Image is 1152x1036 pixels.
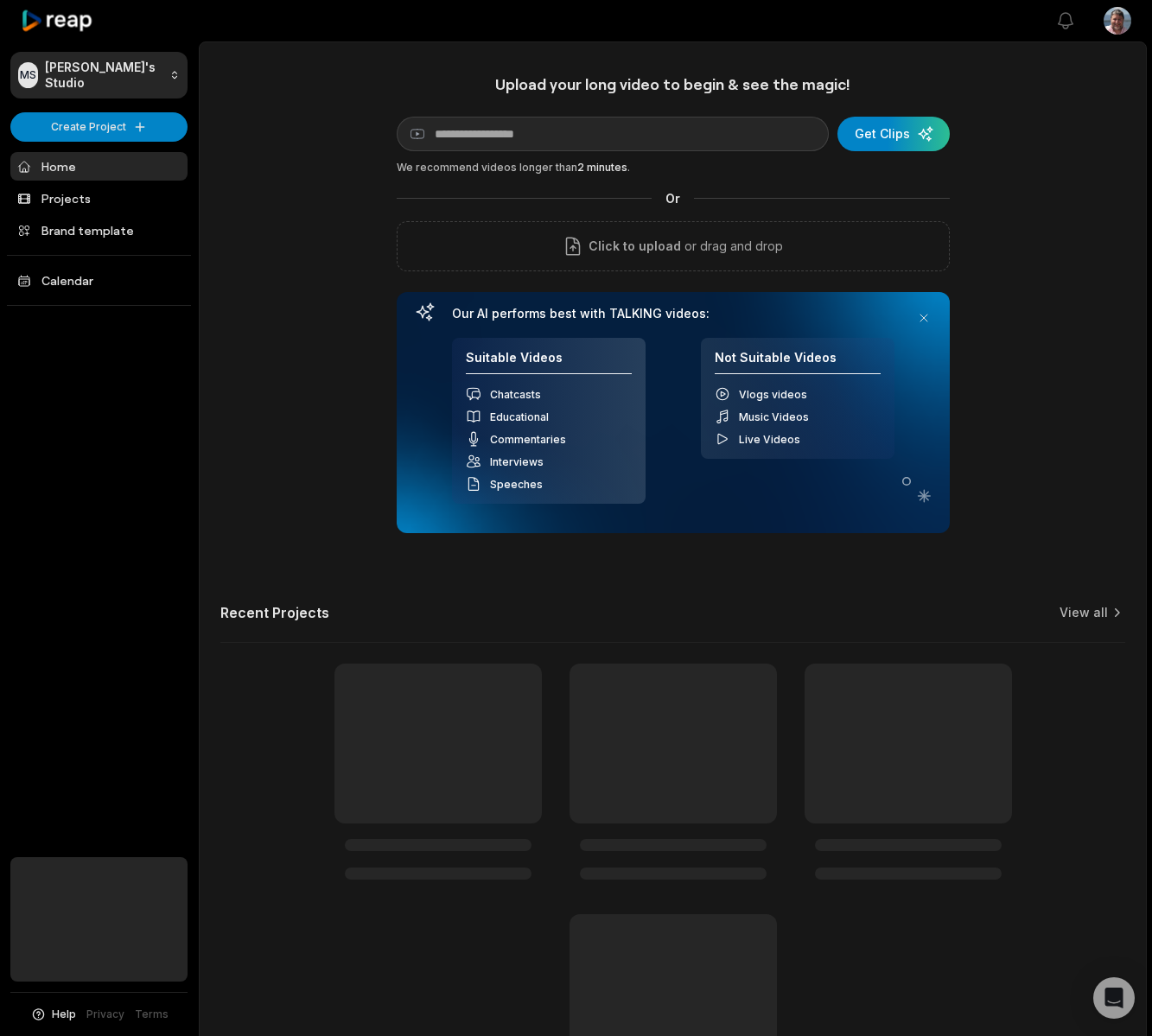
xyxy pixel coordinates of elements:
button: Get Clips [837,117,950,151]
span: Chatcasts [490,388,541,401]
span: Speeches [490,478,543,491]
span: Music Videos [739,410,809,423]
button: Create Project [10,112,188,142]
a: Projects [10,184,188,213]
h2: Recent Projects [220,604,329,621]
h1: Upload your long video to begin & see the magic! [397,74,950,94]
span: Help [52,1007,76,1022]
span: Commentaries [490,433,566,446]
a: Privacy [86,1007,124,1022]
div: We recommend videos longer than . [397,160,950,175]
p: or drag and drop [681,236,783,257]
span: Live Videos [739,433,800,446]
a: Terms [135,1007,169,1022]
div: MS [18,62,38,88]
h4: Not Suitable Videos [715,350,881,375]
span: Vlogs videos [739,388,807,401]
a: Home [10,152,188,181]
a: Calendar [10,266,188,295]
span: Or [652,189,694,207]
a: Brand template [10,216,188,245]
a: View all [1060,604,1108,621]
span: Click to upload [589,236,681,257]
span: Educational [490,410,549,423]
span: 2 minutes [577,161,627,174]
h4: Suitable Videos [466,350,632,375]
p: [PERSON_NAME]'s Studio [45,60,162,91]
button: Help [30,1007,76,1022]
div: Open Intercom Messenger [1093,977,1135,1019]
h3: Our AI performs best with TALKING videos: [452,306,894,321]
span: Interviews [490,455,544,468]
